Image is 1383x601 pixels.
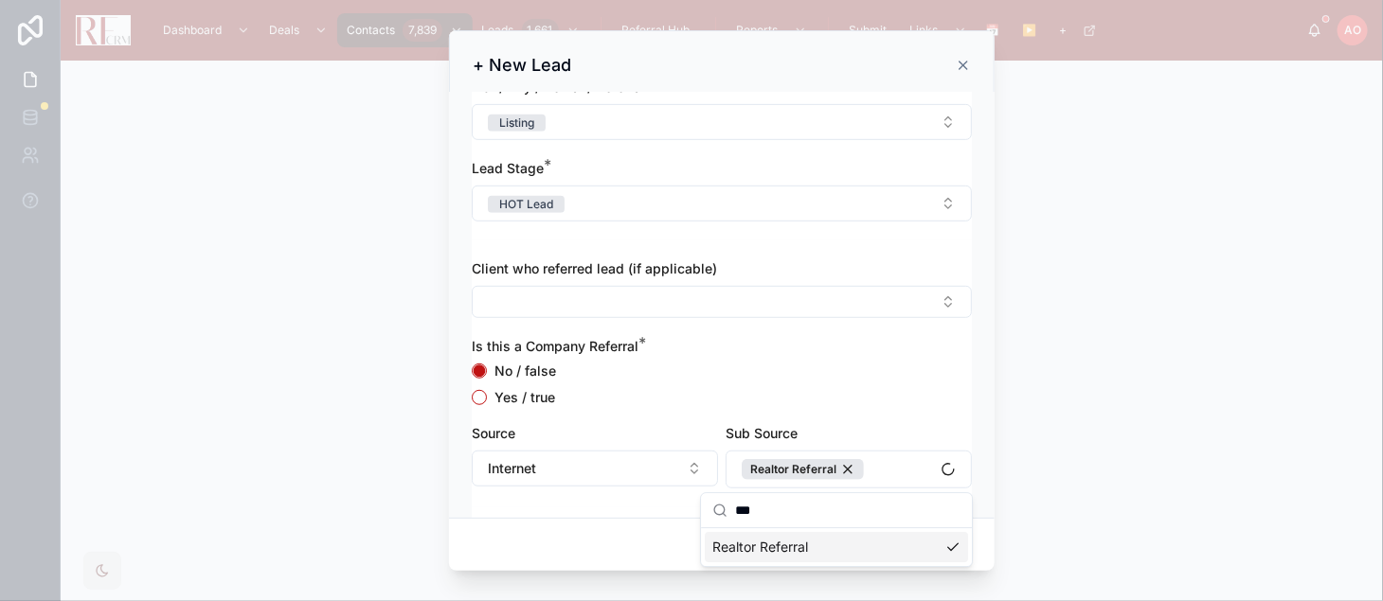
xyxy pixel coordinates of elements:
[472,260,717,276] span: Client who referred lead (if applicable)
[473,54,571,77] h3: + New Lead
[472,451,718,486] button: Select Button
[472,104,972,140] button: Select Button
[750,462,836,477] span: Realtor Referral
[726,451,972,488] button: Select Button
[472,79,645,95] span: List / Buy / Rental / Referral
[742,459,864,480] button: Unselect 48
[726,425,798,441] span: Sub Source
[472,425,515,441] span: Source
[488,459,536,478] span: Internet
[494,391,555,404] label: Yes / true
[499,196,553,213] div: HOT Lead
[701,528,972,566] div: Suggestions
[494,364,556,378] label: No / false
[472,160,544,176] span: Lead Stage
[472,186,972,221] button: Select Button
[472,286,972,318] button: Select Button
[712,538,808,557] span: Realtor Referral
[472,338,638,354] span: Is this a Company Referral
[499,115,534,132] div: Listing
